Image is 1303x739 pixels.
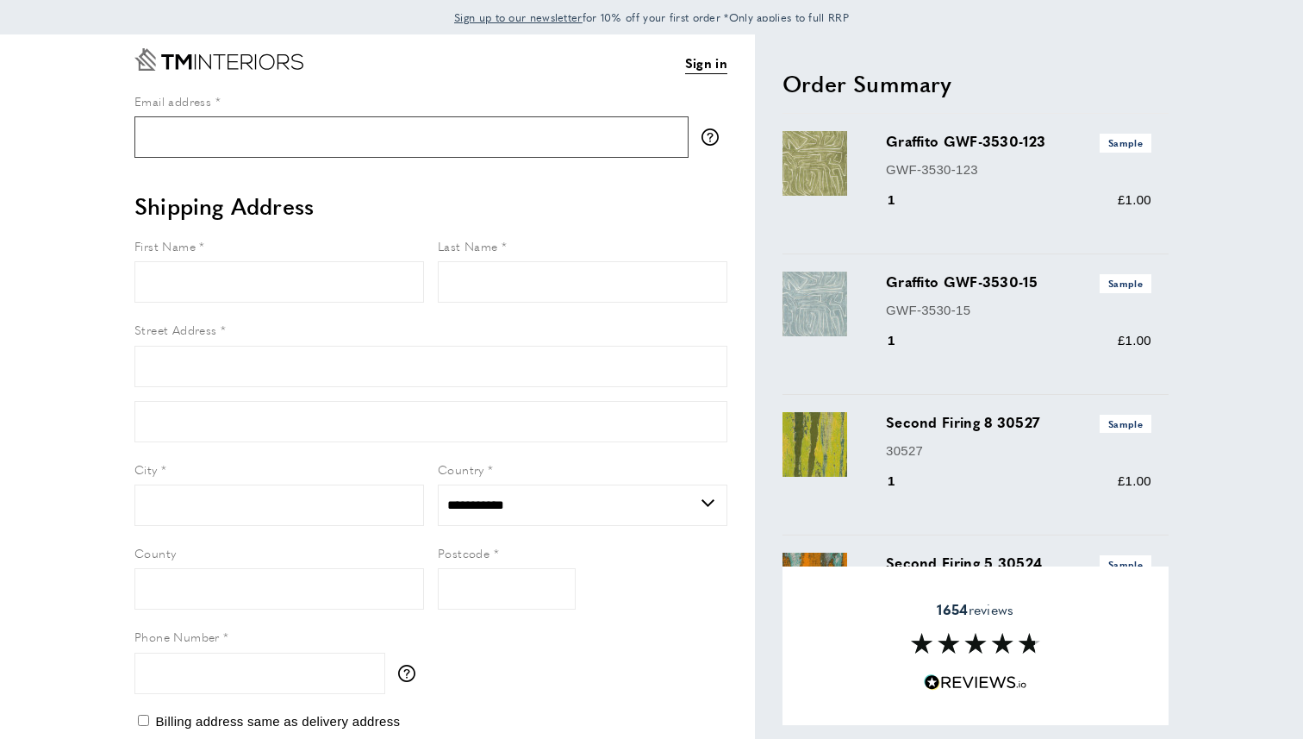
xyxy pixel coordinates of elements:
[134,460,158,478] span: City
[134,48,303,71] a: Go to Home page
[438,544,489,561] span: Postcode
[1100,274,1151,292] span: Sample
[454,9,583,26] a: Sign up to our newsletter
[701,128,727,146] button: More information
[886,131,1151,152] h3: Graffito GWF-3530-123
[1100,555,1151,573] span: Sample
[138,715,149,726] input: Billing address same as delivery address
[155,714,400,729] span: Billing address same as delivery address
[685,53,727,74] a: Sign in
[1118,333,1151,348] span: £1.00
[924,674,1027,691] img: Reviews.io 5 stars
[454,9,849,25] span: for 10% off your first order *Only applies to full RRP
[886,553,1151,573] h3: Second Firing 5 30524
[438,460,484,478] span: Country
[1118,192,1151,207] span: £1.00
[134,321,217,338] span: Street Address
[886,330,920,351] div: 1
[1100,415,1151,433] span: Sample
[886,412,1151,433] h3: Second Firing 8 30527
[886,471,920,492] div: 1
[454,9,583,25] span: Sign up to our newsletter
[782,272,847,336] img: Graffito GWF-3530-15
[886,190,920,210] div: 1
[1100,134,1151,152] span: Sample
[398,665,424,682] button: More information
[782,131,847,196] img: Graffito GWF-3530-123
[134,191,727,222] h2: Shipping Address
[886,160,1151,180] p: GWF-3530-123
[134,628,220,645] span: Phone Number
[782,68,1169,99] h2: Order Summary
[911,633,1040,654] img: Reviews section
[886,300,1151,321] p: GWF-3530-15
[886,272,1151,292] h3: Graffito GWF-3530-15
[782,553,847,617] img: Second Firing 5 30524
[1118,473,1151,488] span: £1.00
[886,441,1151,461] p: 30527
[134,544,176,561] span: County
[134,92,211,110] span: Email address
[134,237,196,254] span: First Name
[782,412,847,477] img: Second Firing 8 30527
[937,599,968,619] strong: 1654
[937,601,1013,618] span: reviews
[438,237,498,254] span: Last Name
